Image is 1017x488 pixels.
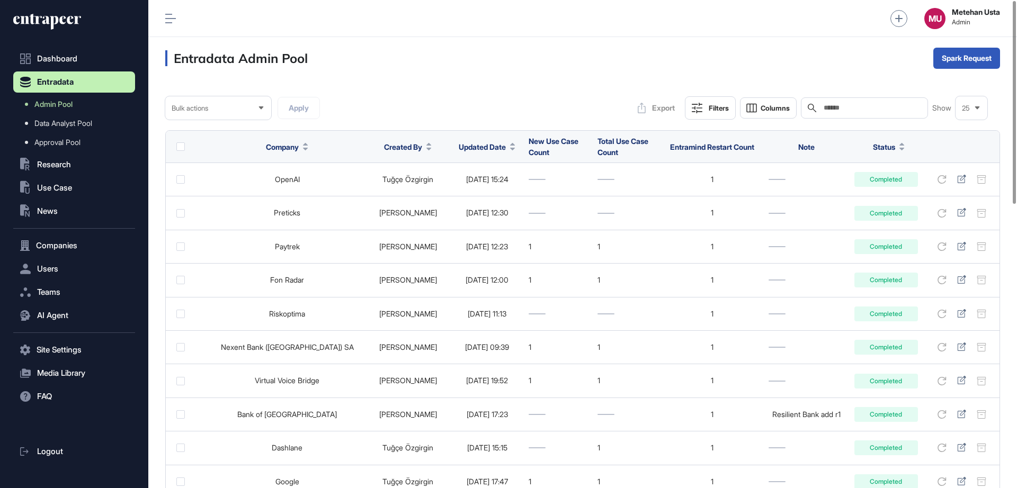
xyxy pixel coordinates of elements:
a: Logout [13,441,135,462]
div: 1 [666,276,759,284]
button: Companies [13,235,135,256]
a: Fon Radar [270,275,304,284]
div: 1 [529,477,587,486]
span: Bulk actions [172,104,208,112]
span: Site Settings [37,346,82,354]
span: Entramind Restart Count [670,142,754,151]
a: [PERSON_NAME] [379,208,437,217]
span: Approval Pool [34,138,81,147]
button: Users [13,258,135,279]
span: Admin Pool [34,100,73,109]
a: Bank of [GEOGRAPHIC_DATA] [237,410,337,419]
div: [DATE] 12:23 [456,242,518,251]
div: 1 [666,175,759,184]
a: Riskoptima [269,309,305,318]
div: Completed [854,172,918,187]
div: 1 [666,376,759,385]
div: Completed [854,407,918,422]
span: Research [37,160,71,169]
div: 1 [529,343,587,351]
div: Completed [854,440,918,455]
div: [DATE] 17:47 [456,477,518,486]
button: Research [13,154,135,175]
div: [DATE] 15:24 [456,175,518,184]
div: 1 [666,209,759,217]
span: Teams [37,288,60,296]
button: Updated Date [459,141,515,152]
a: OpenAI [275,175,300,184]
div: 1 [597,276,656,284]
div: 1 [666,477,759,486]
a: [PERSON_NAME] [379,342,437,351]
a: Nexent Bank ([GEOGRAPHIC_DATA]) SA [221,342,354,351]
span: AI Agent [37,311,68,320]
div: Filters [709,104,729,112]
span: News [37,207,58,215]
div: 1 [597,444,656,452]
div: 1 [666,410,759,419]
a: Admin Pool [19,95,135,114]
span: FAQ [37,392,52,401]
a: Data Analyst Pool [19,114,135,133]
span: Data Analyst Pool [34,119,92,128]
span: Logout [37,447,63,456]
div: 1 [597,376,656,385]
div: Completed [854,239,918,254]
span: Columns [761,104,790,112]
a: [PERSON_NAME] [379,410,437,419]
div: [DATE] 12:00 [456,276,518,284]
div: Completed [854,206,918,221]
span: Updated Date [459,141,506,152]
span: Companies [36,241,77,250]
div: [DATE] 12:30 [456,209,518,217]
span: New Use Case Count [529,137,578,157]
span: Media Library [37,369,85,377]
button: MU [924,8,945,29]
a: Dashboard [13,48,135,69]
div: 1 [597,477,656,486]
span: Use Case [37,184,72,192]
span: Total Use Case Count [597,137,648,157]
div: 1 [597,242,656,251]
div: Completed [854,340,918,355]
button: Use Case [13,177,135,198]
a: Tuğçe Özgirgin [382,477,433,486]
span: 25 [962,104,970,112]
a: [PERSON_NAME] [379,376,437,385]
div: 1 [666,343,759,351]
strong: Metehan Usta [952,8,1000,16]
div: Completed [854,374,918,388]
div: 1 [666,444,759,452]
div: 1 [597,343,656,351]
div: [DATE] 15:15 [456,444,518,452]
button: Export [632,97,681,119]
button: Media Library [13,363,135,384]
div: Completed [854,306,918,321]
span: Show [932,104,951,112]
button: AI Agent [13,305,135,326]
a: Tuğçe Özgirgin [382,175,433,184]
button: Status [873,141,905,152]
a: [PERSON_NAME] [379,242,437,251]
button: Site Settings [13,339,135,360]
a: Google [275,477,299,486]
a: [PERSON_NAME] [379,309,437,318]
span: Company [266,141,299,152]
div: 1 [529,276,587,284]
span: Users [37,265,58,273]
button: FAQ [13,386,135,407]
span: Created By [384,141,422,152]
button: Entradata [13,71,135,93]
div: 1 [529,242,587,251]
div: Resilient Bank add r1 [769,410,843,419]
a: Paytrek [275,242,300,251]
div: Completed [854,273,918,287]
div: [DATE] 09:39 [456,343,518,351]
div: 1 [529,376,587,385]
span: Dashboard [37,55,77,63]
button: Columns [740,97,797,119]
a: Preticks [274,208,300,217]
button: Created By [384,141,432,152]
button: News [13,201,135,222]
h3: Entradata Admin Pool [165,50,308,66]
